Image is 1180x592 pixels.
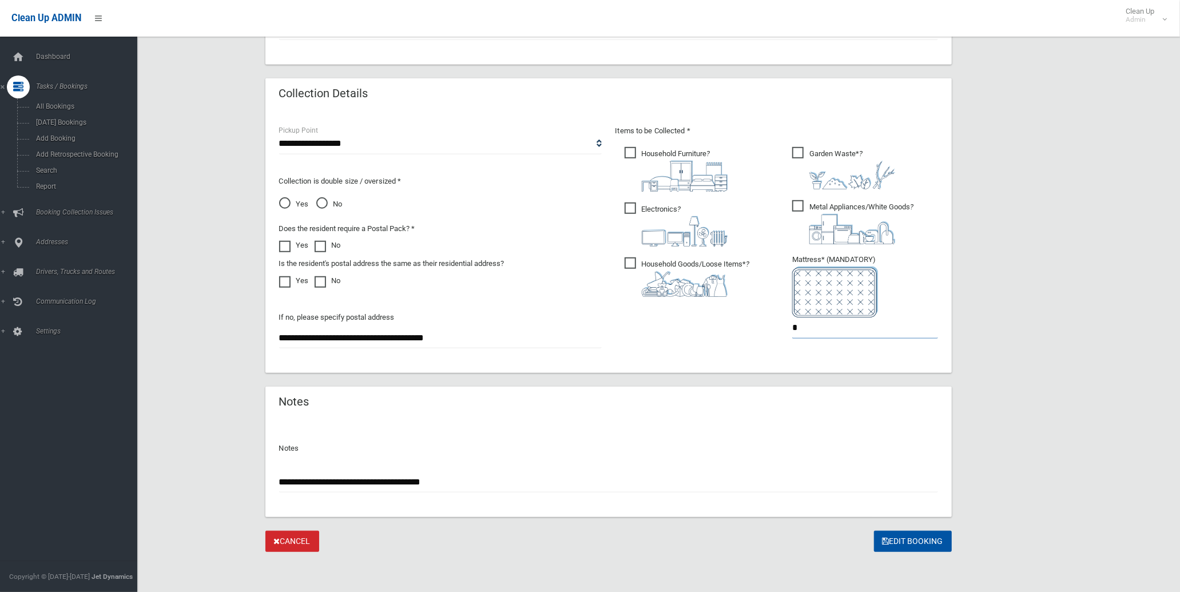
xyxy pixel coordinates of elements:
span: Settings [33,327,147,335]
span: Tasks / Bookings [33,82,147,90]
p: Items to be Collected * [615,124,938,138]
span: All Bookings [33,102,137,110]
span: [DATE] Bookings [33,118,137,126]
span: Metal Appliances/White Goods [792,200,913,244]
img: e7408bece873d2c1783593a074e5cb2f.png [792,267,878,317]
label: Does the resident require a Postal Pack? * [279,222,415,236]
p: Notes [279,442,938,455]
span: Household Furniture [625,147,728,192]
span: Household Goods/Loose Items* [625,257,750,297]
span: Communication Log [33,297,147,305]
label: No [315,239,341,252]
span: Electronics [625,202,728,247]
i: ? [642,260,750,297]
p: Collection is double size / oversized * [279,174,602,188]
img: 36c1b0289cb1767239cdd3de9e694f19.png [809,214,895,244]
span: Clean Up [1120,7,1166,24]
span: Add Retrospective Booking [33,150,137,158]
span: Search [33,166,137,174]
span: Dashboard [33,53,147,61]
span: Yes [279,197,309,211]
label: Yes [279,274,309,288]
span: Mattress* (MANDATORY) [792,255,938,317]
img: aa9efdbe659d29b613fca23ba79d85cb.png [642,161,728,192]
span: Clean Up ADMIN [11,13,81,23]
img: 4fd8a5c772b2c999c83690221e5242e0.png [809,161,895,189]
span: Drivers, Trucks and Routes [33,268,147,276]
a: Cancel [265,531,319,552]
span: No [316,197,343,211]
i: ? [809,202,913,244]
span: Garden Waste* [792,147,895,189]
label: If no, please specify postal address [279,311,395,324]
header: Notes [265,391,323,413]
span: Copyright © [DATE]-[DATE] [9,573,90,581]
span: Report [33,182,137,190]
i: ? [642,149,728,192]
label: Yes [279,239,309,252]
label: Is the resident's postal address the same as their residential address? [279,257,504,271]
span: Add Booking [33,134,137,142]
img: 394712a680b73dbc3d2a6a3a7ffe5a07.png [642,216,728,247]
header: Collection Details [265,82,382,105]
img: b13cc3517677393f34c0a387616ef184.png [642,271,728,297]
label: No [315,274,341,288]
i: ? [642,205,728,247]
small: Admin [1126,15,1154,24]
button: Edit Booking [874,531,952,552]
i: ? [809,149,895,189]
span: Booking Collection Issues [33,208,147,216]
strong: Jet Dynamics [92,573,133,581]
span: Addresses [33,238,147,246]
